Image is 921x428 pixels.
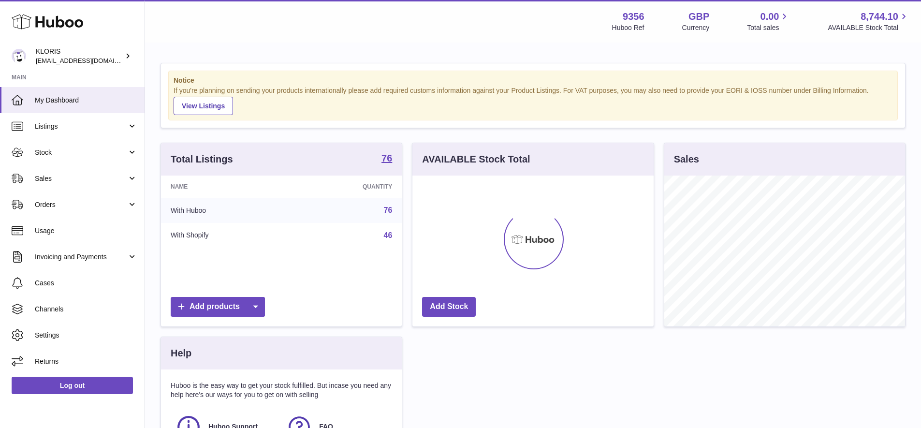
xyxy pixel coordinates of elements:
span: Cases [35,279,137,288]
a: 46 [384,231,393,239]
a: Log out [12,377,133,394]
a: Add Stock [422,297,476,317]
a: 8,744.10 AVAILABLE Stock Total [828,10,909,32]
strong: 76 [381,153,392,163]
span: AVAILABLE Stock Total [828,23,909,32]
img: huboo@kloriscbd.com [12,49,26,63]
span: Settings [35,331,137,340]
a: 0.00 Total sales [747,10,790,32]
a: 76 [381,153,392,165]
span: Usage [35,226,137,236]
div: Huboo Ref [612,23,644,32]
h3: AVAILABLE Stock Total [422,153,530,166]
span: Total sales [747,23,790,32]
td: With Shopify [161,223,291,248]
strong: GBP [688,10,709,23]
p: Huboo is the easy way to get your stock fulfilled. But incase you need any help here's our ways f... [171,381,392,399]
span: Listings [35,122,127,131]
h3: Total Listings [171,153,233,166]
a: View Listings [174,97,233,115]
div: KLORIS [36,47,123,65]
span: [EMAIL_ADDRESS][DOMAIN_NAME] [36,57,142,64]
div: If you're planning on sending your products internationally please add required customs informati... [174,86,892,115]
span: My Dashboard [35,96,137,105]
span: Invoicing and Payments [35,252,127,262]
span: Channels [35,305,137,314]
a: 76 [384,206,393,214]
span: 8,744.10 [861,10,898,23]
h3: Sales [674,153,699,166]
strong: 9356 [623,10,644,23]
span: Orders [35,200,127,209]
span: Returns [35,357,137,366]
div: Currency [682,23,710,32]
strong: Notice [174,76,892,85]
td: With Huboo [161,198,291,223]
h3: Help [171,347,191,360]
th: Name [161,176,291,198]
span: 0.00 [760,10,779,23]
th: Quantity [291,176,402,198]
span: Sales [35,174,127,183]
a: Add products [171,297,265,317]
span: Stock [35,148,127,157]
